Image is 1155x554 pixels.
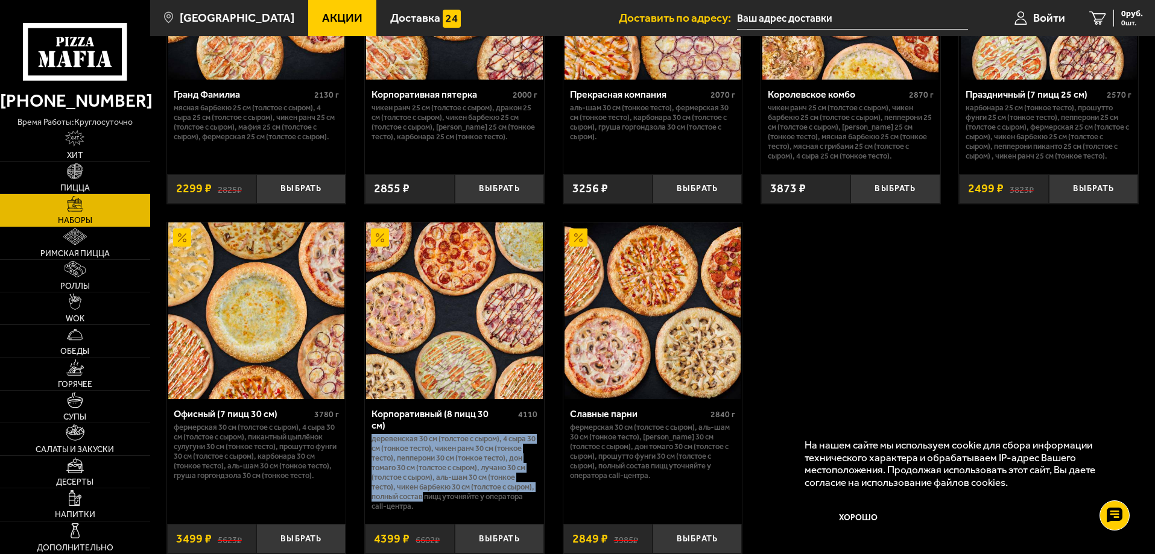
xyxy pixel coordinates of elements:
button: Выбрать [850,174,940,204]
div: Корпоративный (8 пицц 30 см) [372,408,515,431]
p: На нашем сайте мы используем cookie для сбора информации технического характера и обрабатываем IP... [805,439,1120,489]
span: 2130 г [314,90,339,100]
span: Наборы [58,216,92,225]
span: 0 шт. [1121,19,1143,27]
input: Ваш адрес доставки [737,7,968,30]
span: 2070 г [710,90,735,100]
div: Славные парни [570,408,708,420]
p: Чикен Ранч 25 см (толстое с сыром), Дракон 25 см (толстое с сыром), Чикен Барбекю 25 см (толстое ... [372,103,537,142]
p: Фермерская 30 см (толстое с сыром), 4 сыра 30 см (толстое с сыром), Пикантный цыплёнок сулугуни 3... [174,423,340,480]
span: 4110 [518,409,537,420]
button: Выбрать [256,524,346,553]
img: Акционный [173,228,191,247]
p: Карбонара 25 см (тонкое тесто), Прошутто Фунги 25 см (тонкое тесто), Пепперони 25 см (толстое с с... [966,103,1131,161]
button: Выбрать [1049,174,1138,204]
img: Славные парни [565,222,741,398]
button: Выбрать [455,524,544,553]
span: 2570 г [1107,90,1131,100]
span: Пицца [60,184,90,192]
s: 6602 ₽ [416,533,440,545]
button: Выбрать [256,174,346,204]
s: 3823 ₽ [1010,183,1034,195]
span: 2499 ₽ [968,183,1004,195]
span: Доставить по адресу: [619,12,737,24]
span: Супы [63,413,86,421]
p: Аль-Шам 30 см (тонкое тесто), Фермерская 30 см (тонкое тесто), Карбонара 30 см (толстое с сыром),... [570,103,736,142]
div: Корпоративная пятерка [372,89,510,100]
span: [GEOGRAPHIC_DATA] [180,12,294,24]
div: Королевское комбо [768,89,906,100]
span: Акции [322,12,362,24]
p: Мясная Барбекю 25 см (толстое с сыром), 4 сыра 25 см (толстое с сыром), Чикен Ранч 25 см (толстое... [174,103,340,142]
span: Салаты и закуски [36,445,114,454]
div: Праздничный (7 пицц 25 см) [966,89,1104,100]
s: 3985 ₽ [614,533,638,545]
span: 3780 г [314,409,339,420]
p: Деревенская 30 см (толстое с сыром), 4 сыра 30 см (тонкое тесто), Чикен Ранч 30 см (тонкое тесто)... [372,434,537,511]
span: Доставка [390,12,440,24]
button: Выбрать [653,174,742,204]
span: 3499 ₽ [176,533,212,545]
a: АкционныйКорпоративный (8 пицц 30 см) [365,222,544,398]
span: 4399 ₽ [374,533,410,545]
span: 0 руб. [1121,10,1143,18]
span: 2849 ₽ [572,533,608,545]
div: Офисный (7 пицц 30 см) [174,408,312,420]
img: Корпоративный (8 пицц 30 см) [366,222,542,398]
img: Офисный (7 пицц 30 см) [168,222,344,398]
div: Гранд Фамилиа [174,89,312,100]
span: Войти [1033,12,1065,24]
span: Обеды [60,347,89,356]
button: Хорошо [805,500,913,537]
img: 15daf4d41897b9f0e9f617042186c801.svg [443,10,461,28]
span: 2000 г [513,90,537,100]
span: 3256 ₽ [572,183,608,195]
button: Выбрать [455,174,544,204]
s: 5623 ₽ [218,533,242,545]
span: Дополнительно [37,544,113,552]
span: 2855 ₽ [374,183,410,195]
p: Фермерская 30 см (толстое с сыром), Аль-Шам 30 см (тонкое тесто), [PERSON_NAME] 30 см (толстое с ... [570,423,736,480]
span: 2840 г [710,409,735,420]
span: Хит [67,151,83,160]
span: 2870 г [909,90,934,100]
span: Горячее [58,380,92,389]
img: Акционный [371,228,389,247]
span: 2299 ₽ [176,183,212,195]
span: Десерты [56,478,93,486]
span: WOK [66,315,84,323]
span: Напитки [55,511,95,519]
span: Римская пицца [40,250,110,258]
span: 3873 ₽ [770,183,806,195]
a: АкционныйСлавные парни [563,222,742,398]
p: Чикен Ранч 25 см (толстое с сыром), Чикен Барбекю 25 см (толстое с сыром), Пепперони 25 см (толст... [768,103,934,161]
s: 2825 ₽ [218,183,242,195]
img: Акционный [569,228,587,247]
span: Роллы [60,282,90,291]
div: Прекрасная компания [570,89,708,100]
button: Выбрать [653,524,742,553]
a: АкционныйОфисный (7 пицц 30 см) [167,222,346,398]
